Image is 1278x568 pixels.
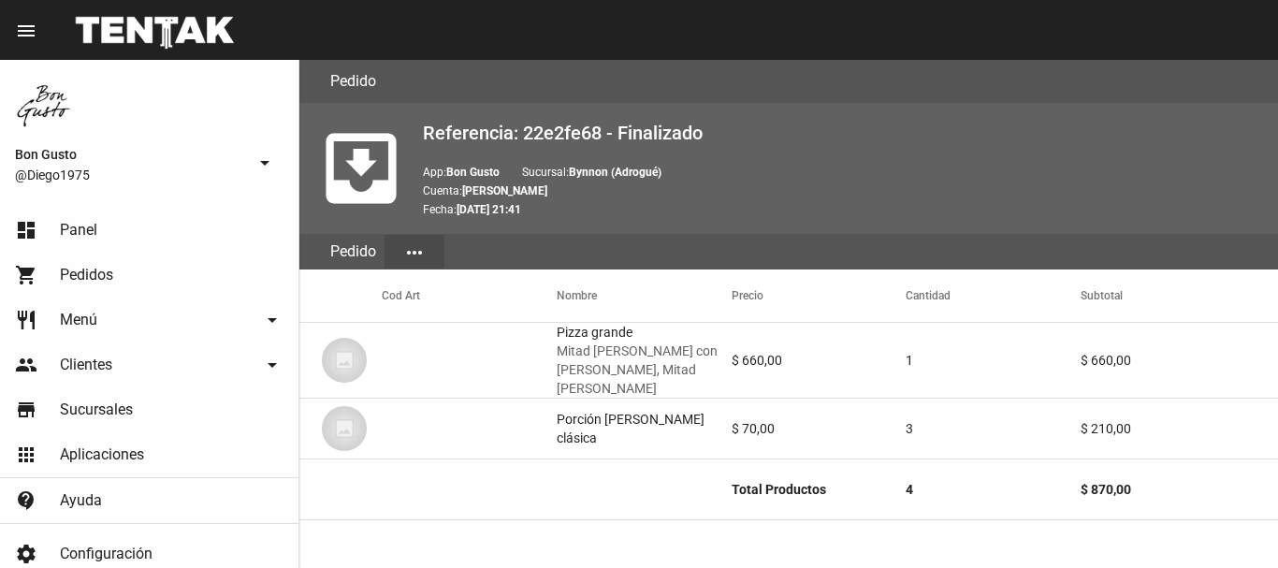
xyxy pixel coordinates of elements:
mat-cell: $ 70,00 [732,399,907,459]
p: App: Sucursal: [423,163,1263,182]
mat-icon: contact_support [15,489,37,512]
span: Bon Gusto [15,143,246,166]
mat-header-cell: Subtotal [1081,269,1278,322]
p: Fecha: [423,200,1263,219]
iframe: chat widget [1199,493,1259,549]
mat-icon: more_horiz [403,241,426,264]
mat-cell: $ 660,00 [1081,330,1278,390]
mat-icon: arrow_drop_down [261,354,283,376]
mat-header-cell: Cod Art [382,269,557,322]
div: Pizza grande [557,323,732,398]
b: Bynnon (Adrogué) [569,166,661,179]
mat-icon: settings [15,543,37,565]
b: [PERSON_NAME] [462,184,547,197]
mat-cell: $ 660,00 [732,330,907,390]
mat-header-cell: Cantidad [906,269,1081,322]
span: Sucursales [60,401,133,419]
div: Porción [PERSON_NAME] clásica [557,410,732,447]
mat-icon: people [15,354,37,376]
p: Cuenta: [423,182,1263,200]
span: @Diego1975 [15,166,246,184]
mat-icon: arrow_drop_down [261,309,283,331]
mat-header-cell: Nombre [557,269,732,322]
b: Bon Gusto [446,166,500,179]
div: Pedido [322,234,385,269]
span: Aplicaciones [60,445,144,464]
img: 07c47add-75b0-4ce5-9aba-194f44787723.jpg [322,406,367,451]
img: 07c47add-75b0-4ce5-9aba-194f44787723.jpg [322,338,367,383]
mat-cell: 1 [906,330,1081,390]
mat-icon: menu [15,20,37,42]
mat-cell: $ 870,00 [1081,459,1278,519]
mat-icon: move_to_inbox [314,122,408,215]
span: Mitad [PERSON_NAME] con [PERSON_NAME], Mitad [PERSON_NAME] [557,342,732,398]
mat-cell: $ 210,00 [1081,399,1278,459]
h3: Pedido [330,68,376,95]
mat-icon: apps [15,444,37,466]
span: Configuración [60,545,152,563]
mat-header-cell: Precio [732,269,907,322]
mat-icon: dashboard [15,219,37,241]
mat-icon: restaurant [15,309,37,331]
mat-icon: store [15,399,37,421]
h2: Referencia: 22e2fe68 - Finalizado [423,118,1263,148]
span: Clientes [60,356,112,374]
mat-cell: 3 [906,399,1081,459]
mat-icon: shopping_cart [15,264,37,286]
span: Menú [60,311,97,329]
span: Pedidos [60,266,113,284]
mat-icon: arrow_drop_down [254,152,276,174]
span: Ayuda [60,491,102,510]
button: Elegir sección [385,235,444,269]
img: 8570adf9-ca52-4367-b116-ae09c64cf26e.jpg [15,75,75,135]
span: Panel [60,221,97,240]
mat-cell: 4 [906,459,1081,519]
mat-cell: Total Productos [732,459,907,519]
b: [DATE] 21:41 [457,203,521,216]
